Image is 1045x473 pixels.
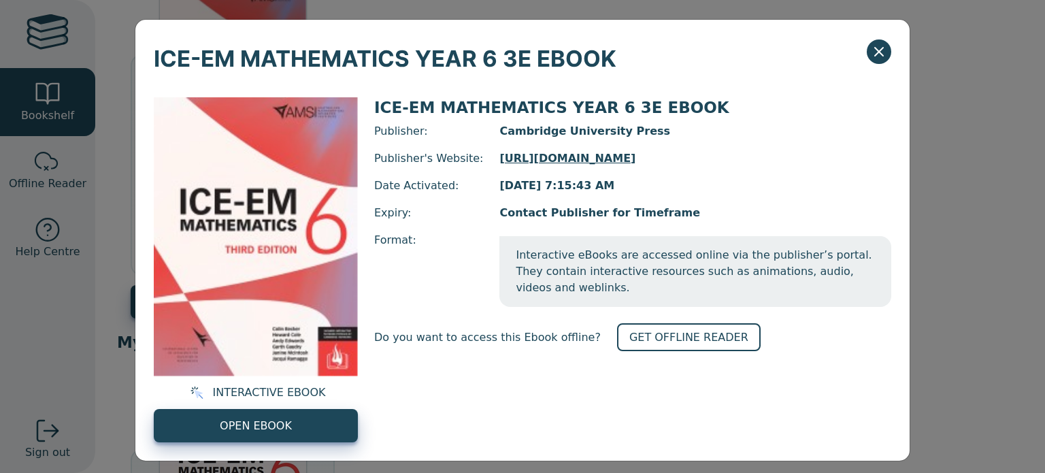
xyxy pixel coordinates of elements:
[374,205,483,221] span: Expiry:
[499,150,891,167] a: [URL][DOMAIN_NAME]
[154,409,358,442] a: OPEN EBOOK
[374,123,483,140] span: Publisher:
[617,323,761,351] a: GET OFFLINE READER
[374,150,483,167] span: Publisher's Website:
[499,236,891,307] span: Interactive eBooks are accessed online via the publisher’s portal. They contain interactive resou...
[220,418,292,434] span: OPEN EBOOK
[499,178,891,194] span: [DATE] 7:15:43 AM
[374,232,483,307] span: Format:
[186,385,203,401] img: interactive.svg
[867,39,891,64] button: Close
[374,323,891,351] div: Do you want to access this Ebook offline?
[499,123,891,140] span: Cambridge University Press
[374,99,729,116] span: ICE-EM MATHEMATICS YEAR 6 3E EBOOK
[499,205,891,221] span: Contact Publisher for Timeframe
[154,97,358,376] img: e300c31f-151f-e711-9dd8-00155d7a440a.png
[213,385,326,401] span: INTERACTIVE EBOOK
[374,178,483,194] span: Date Activated:
[154,38,616,79] span: ICE-EM MATHEMATICS YEAR 6 3E EBOOK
